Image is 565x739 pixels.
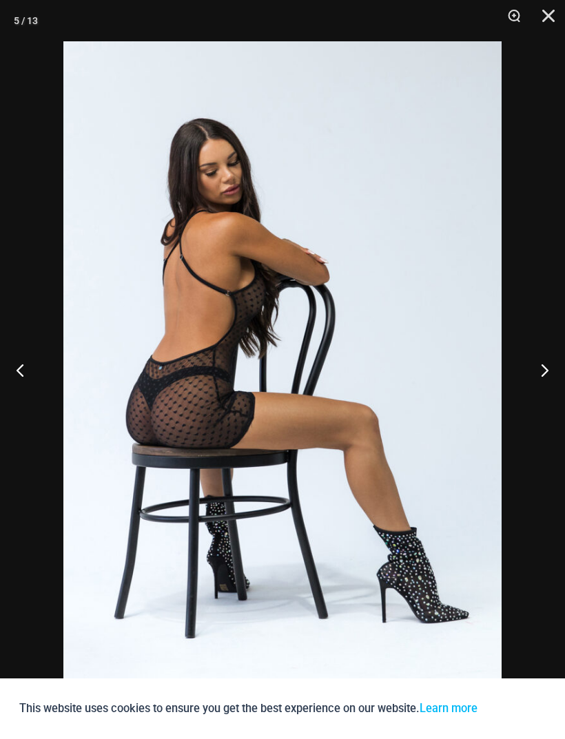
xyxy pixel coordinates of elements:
[488,692,546,725] button: Accept
[63,41,502,698] img: Delta Black Hearts 5612 Dress 15
[19,699,477,718] p: This website uses cookies to ensure you get the best experience on our website.
[420,702,477,715] a: Learn more
[513,335,565,404] button: Next
[14,10,38,31] div: 5 / 13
